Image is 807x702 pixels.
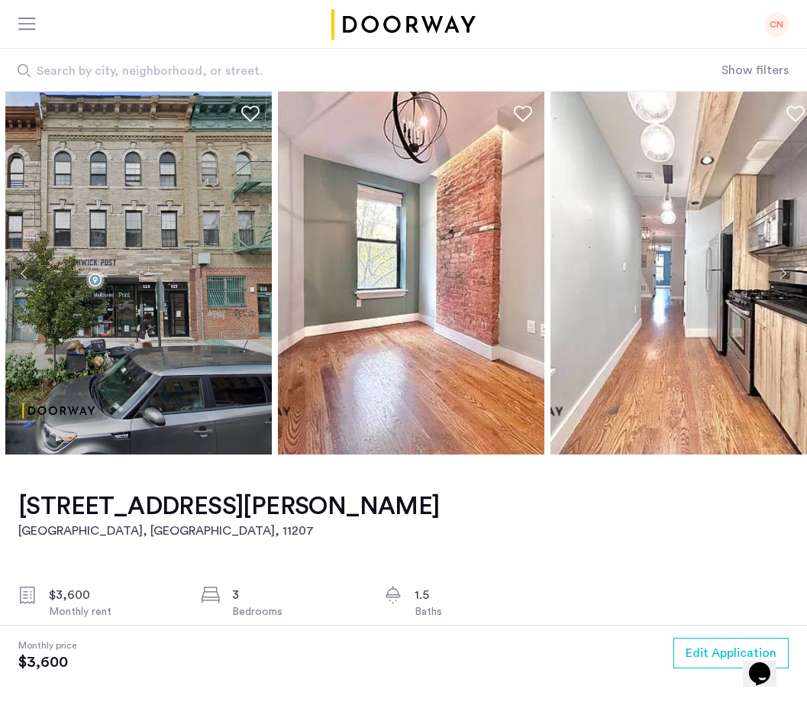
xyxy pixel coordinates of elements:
img: apartment [5,92,272,455]
div: Bedrooms [232,604,360,620]
span: Search by city, neighborhood, or street. [37,62,614,80]
div: 3 [232,586,360,604]
div: 1.5 [415,586,543,604]
button: button [673,638,789,668]
a: [STREET_ADDRESS][PERSON_NAME][GEOGRAPHIC_DATA], [GEOGRAPHIC_DATA], 11207 [18,491,440,540]
div: $3,600 [49,586,177,604]
img: logo [329,9,479,40]
iframe: chat widget [743,641,792,687]
button: Show or hide filters [721,61,789,79]
div: CN [764,12,789,37]
span: Edit Application [686,644,776,662]
img: apartment [278,92,544,455]
a: Cazamio logo [329,9,479,40]
h1: [STREET_ADDRESS][PERSON_NAME] [18,491,440,522]
button: Previous apartment [11,260,37,286]
button: Next apartment [770,260,796,286]
div: Baths [415,604,543,620]
h2: [GEOGRAPHIC_DATA], [GEOGRAPHIC_DATA] , 11207 [18,522,440,540]
span: $3,600 [18,653,76,671]
div: Monthly rent [49,604,177,620]
span: Monthly price [18,638,76,653]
